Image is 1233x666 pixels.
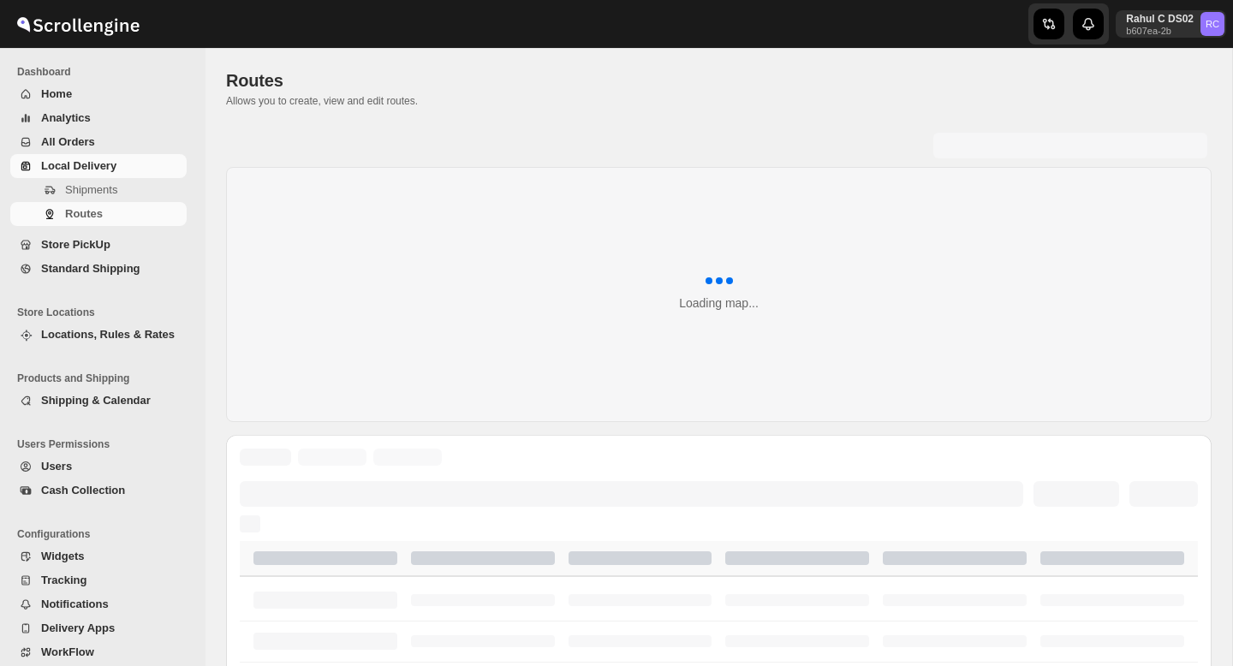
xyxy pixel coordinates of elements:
[41,394,151,407] span: Shipping & Calendar
[17,527,194,541] span: Configurations
[17,65,194,79] span: Dashboard
[41,111,91,124] span: Analytics
[10,130,187,154] button: All Orders
[10,82,187,106] button: Home
[10,323,187,347] button: Locations, Rules & Rates
[10,202,187,226] button: Routes
[1200,12,1224,36] span: Rahul C DS02
[41,598,109,610] span: Notifications
[10,178,187,202] button: Shipments
[41,135,95,148] span: All Orders
[10,389,187,413] button: Shipping & Calendar
[17,372,194,385] span: Products and Shipping
[65,183,117,196] span: Shipments
[41,238,110,251] span: Store PickUp
[41,645,94,658] span: WorkFlow
[10,106,187,130] button: Analytics
[41,328,175,341] span: Locations, Rules & Rates
[14,3,142,45] img: ScrollEngine
[17,437,194,451] span: Users Permissions
[41,550,84,562] span: Widgets
[41,460,72,473] span: Users
[65,207,103,220] span: Routes
[10,616,187,640] button: Delivery Apps
[1126,26,1194,36] p: b607ea-2b
[41,159,116,172] span: Local Delivery
[41,262,140,275] span: Standard Shipping
[17,306,194,319] span: Store Locations
[10,479,187,502] button: Cash Collection
[226,94,1212,108] p: Allows you to create, view and edit routes.
[41,87,72,100] span: Home
[226,71,283,90] span: Routes
[1116,10,1226,38] button: User menu
[41,621,115,634] span: Delivery Apps
[679,294,759,312] div: Loading map...
[41,484,125,497] span: Cash Collection
[10,544,187,568] button: Widgets
[1126,12,1194,26] p: Rahul C DS02
[41,574,86,586] span: Tracking
[10,640,187,664] button: WorkFlow
[10,592,187,616] button: Notifications
[10,568,187,592] button: Tracking
[10,455,187,479] button: Users
[1206,19,1219,29] text: RC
